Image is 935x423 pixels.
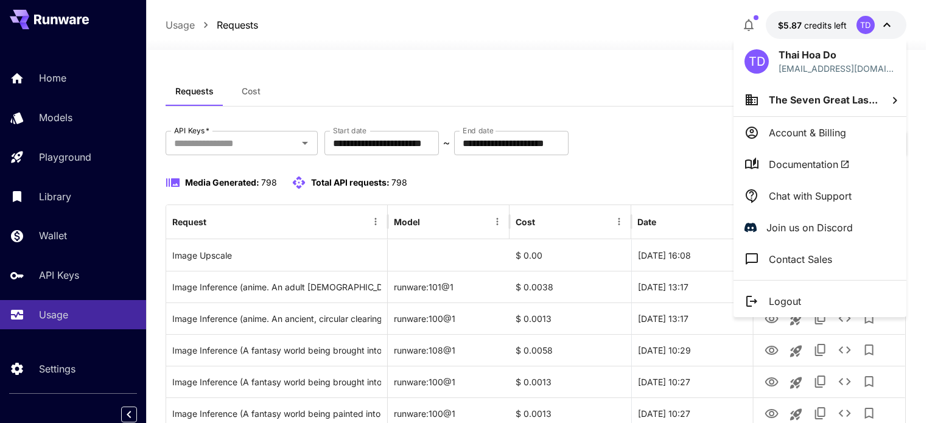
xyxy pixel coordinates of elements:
p: Account & Billing [769,125,846,140]
p: Join us on Discord [766,220,853,235]
div: TD [744,49,769,74]
div: me@hoa.do [779,62,895,75]
p: Thai Hoa Do [779,47,895,62]
p: Chat with Support [769,189,852,203]
p: [EMAIL_ADDRESS][DOMAIN_NAME] [779,62,895,75]
span: Documentation [769,157,850,172]
button: The Seven Great Las... [734,83,906,116]
p: Logout [769,294,801,309]
span: The Seven Great Las... [769,94,878,106]
p: Contact Sales [769,252,832,267]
